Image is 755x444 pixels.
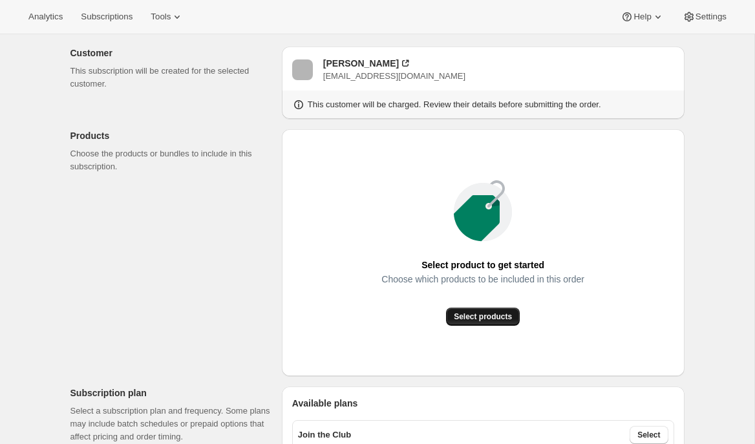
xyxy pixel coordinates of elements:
[308,98,601,111] p: This customer will be charged. Review their details before submitting the order.
[143,8,191,26] button: Tools
[70,386,271,399] p: Subscription plan
[323,71,465,81] span: [EMAIL_ADDRESS][DOMAIN_NAME]
[70,147,271,173] p: Choose the products or bundles to include in this subscription.
[630,426,668,444] button: Select
[696,12,727,22] span: Settings
[151,12,171,22] span: Tools
[70,65,271,90] p: This subscription will be created for the selected customer.
[454,312,512,322] span: Select products
[298,428,351,441] p: Join the Club
[70,47,271,59] p: Customer
[323,57,399,70] div: [PERSON_NAME]
[73,8,140,26] button: Subscriptions
[637,430,660,440] span: Select
[381,270,584,288] span: Choose which products to be included in this order
[292,59,313,80] span: Angela Neal
[70,405,271,443] p: Select a subscription plan and frequency. Some plans may include batch schedules or prepaid optio...
[633,12,651,22] span: Help
[292,397,357,410] span: Available plans
[675,8,734,26] button: Settings
[446,308,520,326] button: Select products
[28,12,63,22] span: Analytics
[70,129,271,142] p: Products
[421,256,544,274] span: Select product to get started
[81,12,133,22] span: Subscriptions
[21,8,70,26] button: Analytics
[613,8,672,26] button: Help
